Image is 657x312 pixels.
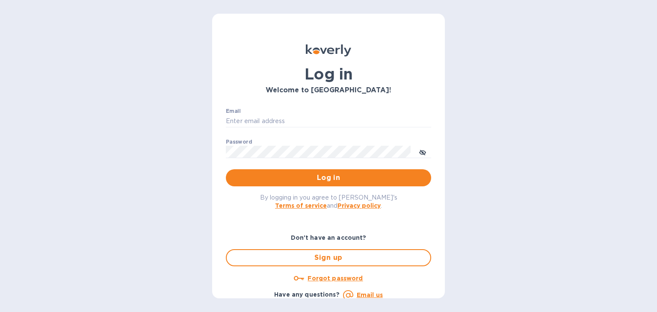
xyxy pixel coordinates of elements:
span: By logging in you agree to [PERSON_NAME]'s and . [260,194,397,209]
label: Email [226,109,241,114]
a: Privacy policy [337,202,381,209]
h1: Log in [226,65,431,83]
button: Sign up [226,249,431,266]
b: Have any questions? [274,291,340,298]
u: Forgot password [308,275,363,282]
input: Enter email address [226,115,431,128]
button: Log in [226,169,431,186]
label: Password [226,139,252,144]
button: toggle password visibility [414,143,431,160]
h3: Welcome to [GEOGRAPHIC_DATA]! [226,86,431,94]
img: Koverly [306,44,351,56]
span: Log in [233,173,424,183]
b: Don't have an account? [291,234,367,241]
span: Sign up [234,253,423,263]
a: Email us [357,291,383,298]
a: Terms of service [275,202,327,209]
